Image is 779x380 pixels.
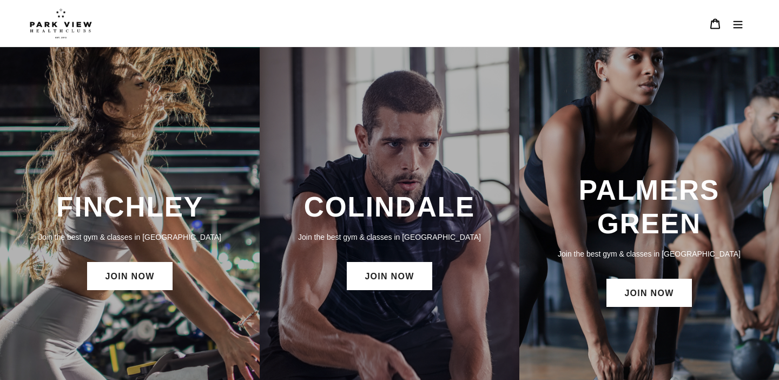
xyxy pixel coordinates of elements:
[30,8,92,38] img: Park view health clubs is a gym near you.
[11,191,249,224] h3: FINCHLEY
[11,231,249,243] p: Join the best gym & classes in [GEOGRAPHIC_DATA]
[347,262,432,290] a: JOIN NOW: Colindale Membership
[270,231,509,243] p: Join the best gym & classes in [GEOGRAPHIC_DATA]
[530,248,768,260] p: Join the best gym & classes in [GEOGRAPHIC_DATA]
[530,174,768,240] h3: PALMERS GREEN
[606,279,691,307] a: JOIN NOW: Palmers Green Membership
[727,12,749,35] button: Menu
[270,191,509,224] h3: COLINDALE
[87,262,172,290] a: JOIN NOW: Finchley Membership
